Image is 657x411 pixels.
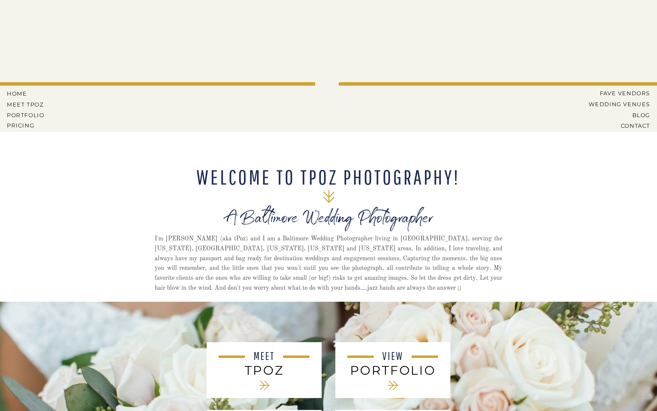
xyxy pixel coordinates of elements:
[7,122,46,128] a: Pricing
[174,213,484,236] h1: A Baltimore Wedding Photographer
[218,363,310,377] a: tPoz
[594,90,650,96] a: Fave Vendors
[249,350,280,363] a: MEET
[7,90,38,97] a: HOME
[7,101,44,108] a: MEET tPoz
[578,101,650,107] a: Wedding Venues
[155,234,502,298] p: I'm [PERSON_NAME] (aka tPoz) and I am a Baltimore Wedding Photographer living in [GEOGRAPHIC_DATA...
[596,123,650,129] a: CONTACT
[583,112,650,118] a: BLOG
[347,363,439,377] a: PORTFOLIO
[7,112,46,118] a: PORTFOLIO
[192,167,464,187] h2: WELCOME TO tPoz Photography!
[377,350,408,363] a: VIEW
